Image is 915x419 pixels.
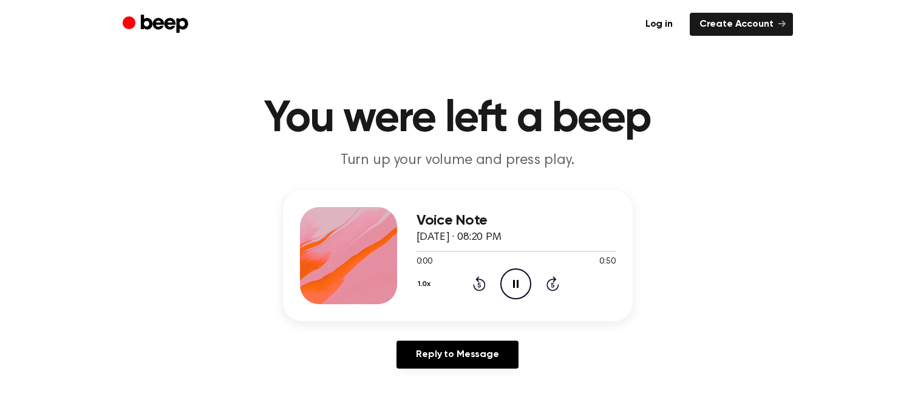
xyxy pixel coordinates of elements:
a: Create Account [690,13,793,36]
a: Log in [636,13,682,36]
a: Beep [123,13,191,36]
a: Reply to Message [396,341,518,369]
p: Turn up your volume and press play. [225,151,691,171]
button: 1.0x [417,274,435,295]
span: 0:00 [417,256,432,268]
span: 0:50 [599,256,615,268]
h1: You were left a beep [147,97,769,141]
span: [DATE] · 08:20 PM [417,232,502,243]
h3: Voice Note [417,213,616,229]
